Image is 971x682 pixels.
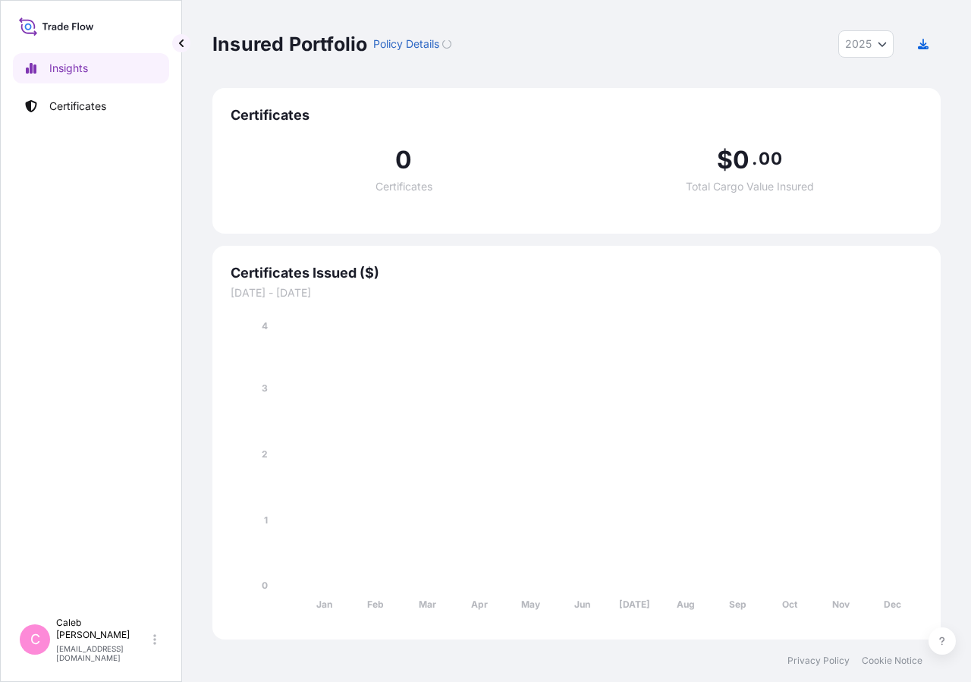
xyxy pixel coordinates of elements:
[862,655,922,667] a: Cookie Notice
[262,320,268,332] tspan: 4
[262,382,268,394] tspan: 3
[212,32,367,56] p: Insured Portfolio
[677,599,695,610] tspan: Aug
[13,91,169,121] a: Certificates
[787,655,850,667] a: Privacy Policy
[56,617,150,641] p: Caleb [PERSON_NAME]
[262,448,268,460] tspan: 2
[56,644,150,662] p: [EMAIL_ADDRESS][DOMAIN_NAME]
[574,599,590,610] tspan: Jun
[759,152,781,165] span: 00
[419,599,436,610] tspan: Mar
[316,599,332,610] tspan: Jan
[521,599,541,610] tspan: May
[471,599,488,610] tspan: Apr
[832,599,850,610] tspan: Nov
[264,514,268,526] tspan: 1
[717,148,733,172] span: $
[442,39,451,49] div: Loading
[231,106,922,124] span: Certificates
[884,599,901,610] tspan: Dec
[231,264,922,282] span: Certificates Issued ($)
[686,181,814,192] span: Total Cargo Value Insured
[729,599,746,610] tspan: Sep
[30,632,40,647] span: C
[262,580,268,591] tspan: 0
[782,599,798,610] tspan: Oct
[49,99,106,114] p: Certificates
[619,599,650,610] tspan: [DATE]
[376,181,432,192] span: Certificates
[845,36,872,52] span: 2025
[752,152,757,165] span: .
[49,61,88,76] p: Insights
[733,148,749,172] span: 0
[367,599,384,610] tspan: Feb
[395,148,412,172] span: 0
[442,32,451,56] button: Loading
[13,53,169,83] a: Insights
[231,285,922,300] span: [DATE] - [DATE]
[838,30,894,58] button: Year Selector
[373,36,439,52] p: Policy Details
